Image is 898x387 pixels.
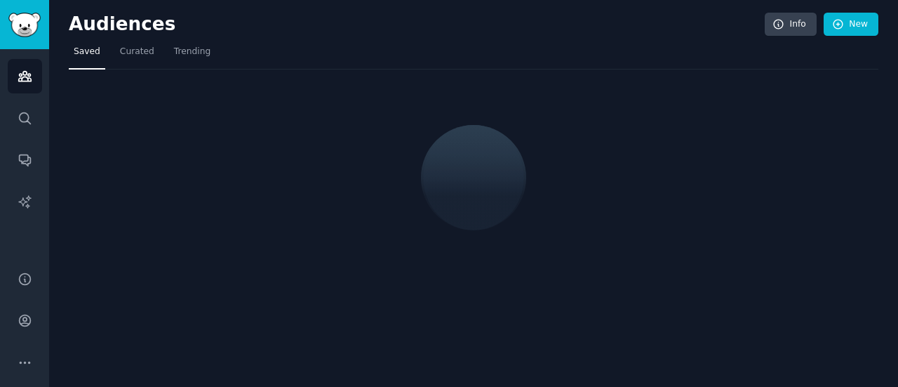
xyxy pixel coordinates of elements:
img: GummySearch logo [8,13,41,37]
a: Info [765,13,817,37]
a: Trending [169,41,215,70]
a: Curated [115,41,159,70]
a: New [824,13,878,37]
a: Saved [69,41,105,70]
span: Curated [120,46,154,58]
span: Saved [74,46,100,58]
span: Trending [174,46,210,58]
h2: Audiences [69,13,765,36]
